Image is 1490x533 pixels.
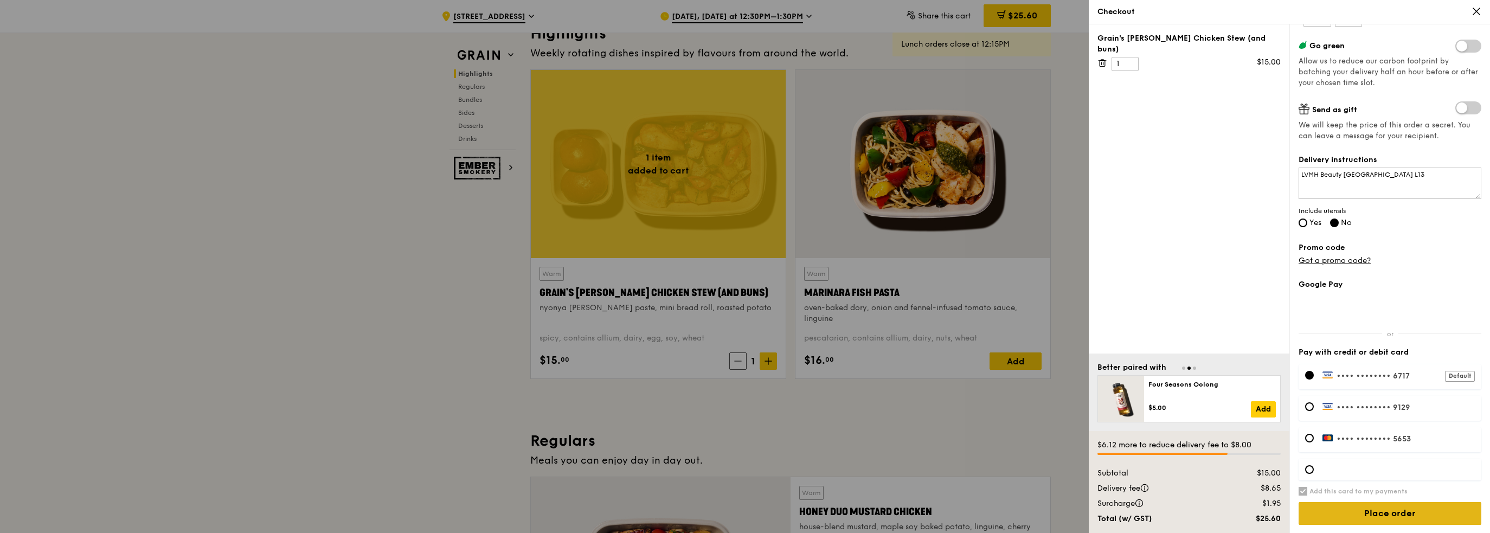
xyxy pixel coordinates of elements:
[1091,498,1222,509] div: Surcharge
[1091,513,1222,524] div: Total (w/ GST)
[1299,242,1481,253] label: Promo code
[1097,440,1281,451] div: $6.12 more to reduce delivery fee to $8.00
[1257,57,1281,68] div: $15.00
[1182,367,1185,370] span: Go to slide 1
[1222,483,1287,494] div: $8.65
[1299,207,1481,215] span: Include utensils
[1299,57,1478,87] span: Allow us to reduce our carbon footprint by batching your delivery half an hour before or after yo...
[1341,218,1352,227] span: No
[1312,105,1357,114] span: Send as gift
[1299,279,1481,290] label: Google Pay
[1091,483,1222,494] div: Delivery fee
[1322,434,1475,444] label: •••• 5653
[1222,513,1287,524] div: $25.60
[1187,367,1191,370] span: Go to slide 2
[1309,218,1321,227] span: Yes
[1337,434,1373,444] span: •••• ••••
[1299,297,1481,320] iframe: Secure payment button frame
[1148,380,1276,389] div: Four Seasons Oolong
[1322,434,1334,441] img: Payment by MasterCard
[1222,498,1287,509] div: $1.95
[1299,256,1371,265] a: Got a promo code?
[1322,402,1334,410] img: Payment by Visa
[1091,468,1222,479] div: Subtotal
[1322,371,1475,381] label: •••• 6717
[1309,487,1408,496] h6: Add this card to my payments
[1309,41,1345,50] span: Go green
[1193,367,1196,370] span: Go to slide 3
[1337,403,1373,412] span: •••• ••••
[1299,219,1307,227] input: Yes
[1097,33,1281,55] div: Grain's [PERSON_NAME] Chicken Stew (and buns)
[1222,468,1287,479] div: $15.00
[1251,401,1276,418] a: Add
[1299,487,1307,496] input: Add this card to my payments
[1330,219,1339,227] input: No
[1322,465,1475,474] iframe: Secure card payment input frame
[1299,502,1481,525] input: Place order
[1445,371,1475,382] div: Default
[1299,120,1481,142] span: We will keep the price of this order a secret. You can leave a message for your recipient.
[1322,402,1475,412] label: •••• 9129
[1148,403,1251,412] div: $5.00
[1097,362,1166,373] div: Better paired with
[1097,7,1481,17] div: Checkout
[1299,155,1481,165] label: Delivery instructions
[1299,347,1481,358] label: Pay with credit or debit card
[1337,371,1373,381] span: •••• ••••
[1322,371,1334,378] img: Payment by Visa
